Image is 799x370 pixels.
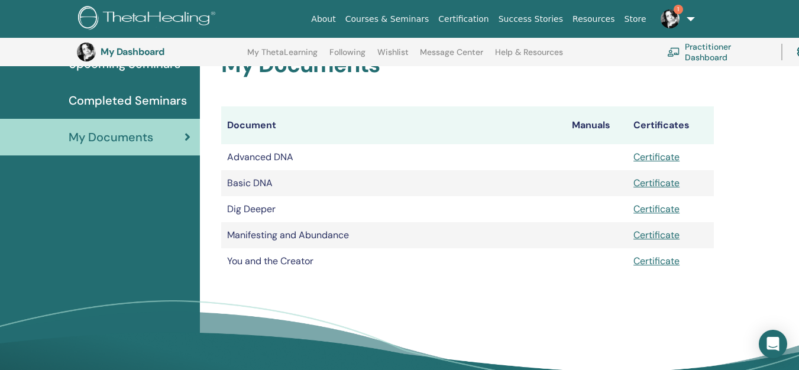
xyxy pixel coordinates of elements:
a: Wishlist [377,47,409,66]
a: My ThetaLearning [247,47,318,66]
th: Manuals [566,106,627,144]
a: Certificate [633,177,680,189]
a: Practitioner Dashboard [667,39,767,65]
a: Success Stories [494,8,568,30]
h2: My Documents [221,51,714,79]
a: Resources [568,8,620,30]
div: Open Intercom Messenger [759,330,787,358]
td: You and the Creator [221,248,566,274]
a: Message Center [420,47,483,66]
a: Certification [434,8,493,30]
span: 1 [674,5,683,14]
a: Store [620,8,651,30]
td: Dig Deeper [221,196,566,222]
span: My Documents [69,128,153,146]
a: About [306,8,340,30]
a: Certificate [633,229,680,241]
td: Advanced DNA [221,144,566,170]
th: Document [221,106,566,144]
img: default.jpg [661,9,680,28]
a: Certificate [633,203,680,215]
img: logo.png [78,6,219,33]
h3: My Dashboard [101,46,219,57]
span: Completed Seminars [69,92,187,109]
a: Following [329,47,365,66]
a: Help & Resources [495,47,563,66]
img: chalkboard-teacher.svg [667,47,680,57]
td: Basic DNA [221,170,566,196]
a: Certificate [633,255,680,267]
img: default.jpg [77,43,96,61]
th: Certificates [627,106,714,144]
a: Certificate [633,151,680,163]
a: Courses & Seminars [341,8,434,30]
td: Manifesting and Abundance [221,222,566,248]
